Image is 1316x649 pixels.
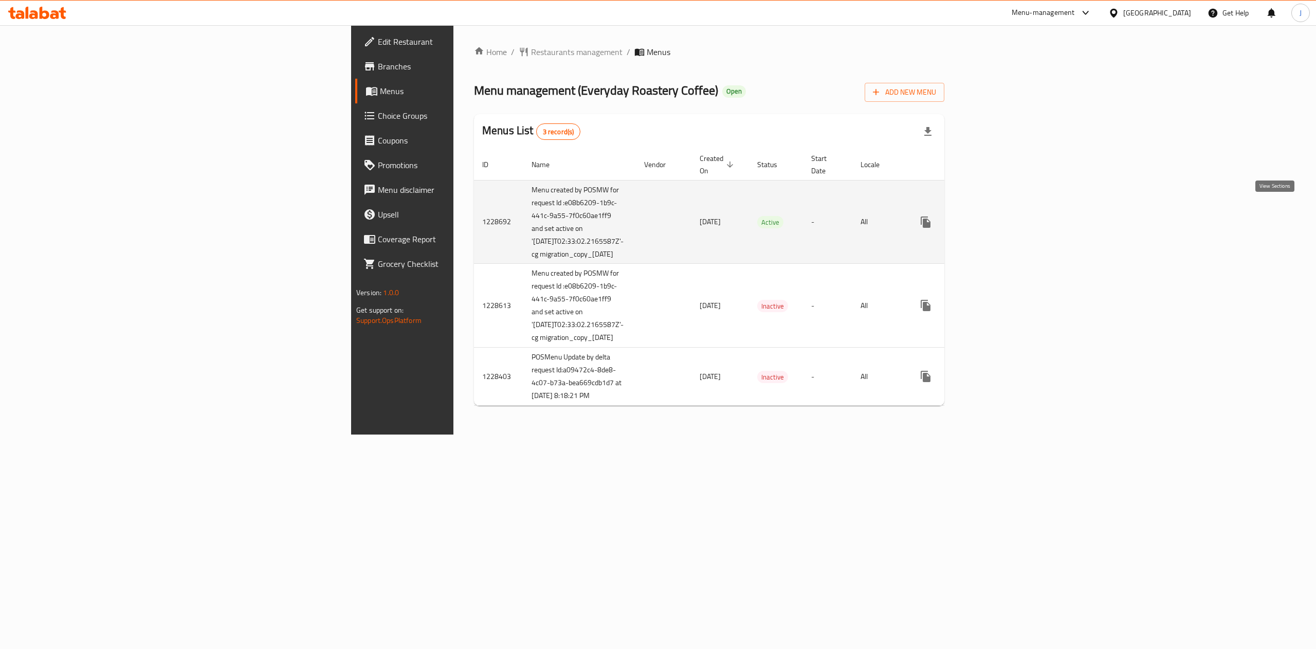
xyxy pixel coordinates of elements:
[355,103,571,128] a: Choice Groups
[913,293,938,318] button: more
[644,158,679,171] span: Vendor
[355,128,571,153] a: Coupons
[803,348,852,406] td: -
[905,149,1020,181] th: Actions
[1300,7,1302,19] span: J
[380,85,563,97] span: Menus
[378,233,563,245] span: Coverage Report
[627,46,630,58] li: /
[355,227,571,251] a: Coverage Report
[378,110,563,122] span: Choice Groups
[803,180,852,264] td: -
[647,46,670,58] span: Menus
[523,348,636,406] td: POSMenu Update by delta request Id:a09472c4-8de8-4c07-b73a-bea669cdb1d7 at [DATE] 8:18:21 PM
[355,54,571,79] a: Branches
[355,79,571,103] a: Menus
[523,180,636,264] td: Menu created by POSMW for request Id :e08b6209-1b9c-441c-9a55-7f0c60ae1ff9 and set active on '[DA...
[355,177,571,202] a: Menu disclaimer
[700,299,721,312] span: [DATE]
[536,123,581,140] div: Total records count
[700,370,721,383] span: [DATE]
[355,202,571,227] a: Upsell
[916,119,940,144] div: Export file
[757,371,788,383] span: Inactive
[356,303,404,317] span: Get support on:
[378,134,563,147] span: Coupons
[378,208,563,221] span: Upsell
[356,314,422,327] a: Support.OpsPlatform
[852,348,905,406] td: All
[1012,7,1075,19] div: Menu-management
[757,217,783,228] span: Active
[865,83,944,102] button: Add New Menu
[700,152,737,177] span: Created On
[378,60,563,73] span: Branches
[722,87,746,96] span: Open
[474,79,718,102] span: Menu management ( Everyday Roastery Coffee )
[722,85,746,98] div: Open
[532,158,563,171] span: Name
[523,264,636,348] td: Menu created by POSMW for request Id :e08b6209-1b9c-441c-9a55-7f0c60ae1ff9 and set active on '[DA...
[378,184,563,196] span: Menu disclaimer
[355,153,571,177] a: Promotions
[913,210,938,235] button: more
[482,158,502,171] span: ID
[355,29,571,54] a: Edit Restaurant
[757,158,791,171] span: Status
[474,149,1020,406] table: enhanced table
[938,293,963,318] button: Change Status
[852,264,905,348] td: All
[757,300,788,312] span: Inactive
[378,159,563,171] span: Promotions
[938,210,963,235] button: Change Status
[378,35,563,48] span: Edit Restaurant
[938,364,963,389] button: Change Status
[913,364,938,389] button: more
[852,180,905,264] td: All
[356,286,381,299] span: Version:
[700,215,721,228] span: [DATE]
[811,152,840,177] span: Start Date
[873,86,936,99] span: Add New Menu
[1123,7,1191,19] div: [GEOGRAPHIC_DATA]
[482,123,580,140] h2: Menus List
[531,46,623,58] span: Restaurants management
[474,46,944,58] nav: breadcrumb
[355,251,571,276] a: Grocery Checklist
[378,258,563,270] span: Grocery Checklist
[803,264,852,348] td: -
[537,127,580,137] span: 3 record(s)
[861,158,893,171] span: Locale
[383,286,399,299] span: 1.0.0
